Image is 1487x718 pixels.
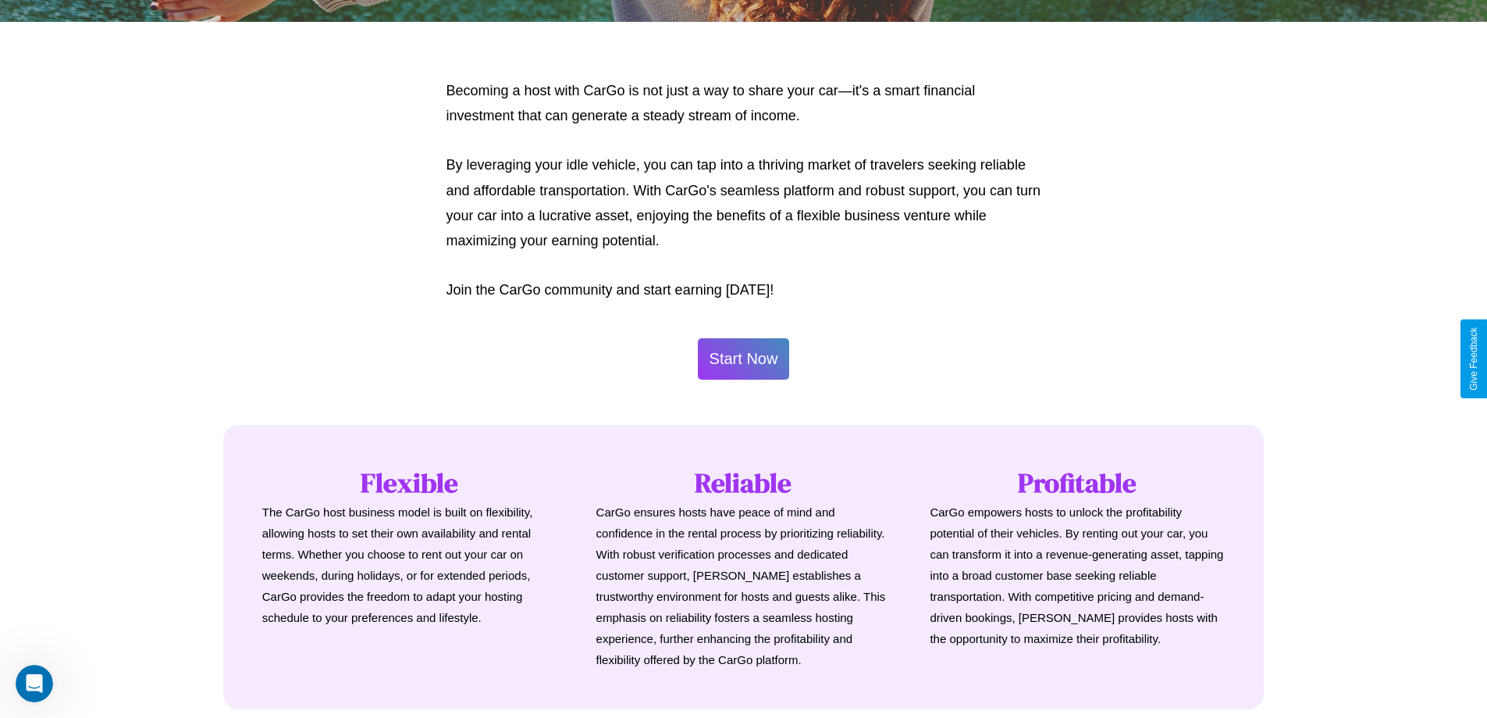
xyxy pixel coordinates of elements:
p: By leveraging your idle vehicle, you can tap into a thriving market of travelers seeking reliable... [446,152,1041,254]
h1: Profitable [930,464,1225,502]
p: CarGo ensures hosts have peace of mind and confidence in the rental process by prioritizing relia... [596,502,891,670]
button: Start Now [698,338,790,380]
div: Give Feedback [1468,327,1479,391]
h1: Flexible [262,464,557,502]
iframe: Intercom live chat [16,665,53,702]
p: The CarGo host business model is built on flexibility, allowing hosts to set their own availabili... [262,502,557,628]
p: Join the CarGo community and start earning [DATE]! [446,277,1041,302]
p: CarGo empowers hosts to unlock the profitability potential of their vehicles. By renting out your... [930,502,1225,649]
p: Becoming a host with CarGo is not just a way to share your car—it's a smart financial investment ... [446,78,1041,129]
h1: Reliable [596,464,891,502]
